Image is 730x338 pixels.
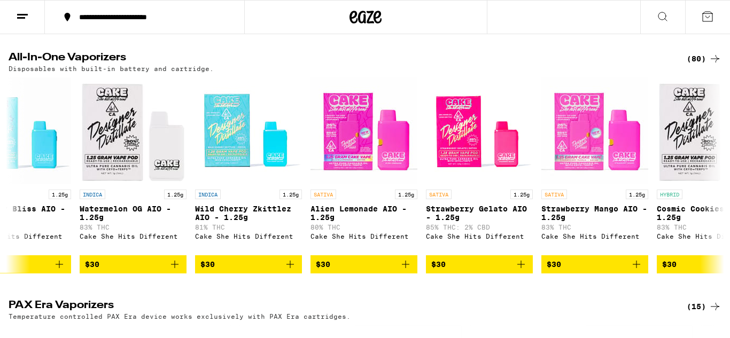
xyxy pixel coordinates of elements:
[426,205,533,222] p: Strawberry Gelato AIO - 1.25g
[164,190,187,199] p: 1.25g
[195,205,302,222] p: Wild Cherry Zkittlez AIO - 1.25g
[49,190,71,199] p: 1.25g
[310,233,417,240] div: Cake She Hits Different
[9,52,669,65] h2: All-In-One Vaporizers
[9,313,351,320] p: Temperature controlled PAX Era device works exclusively with PAX Era cartridges.
[541,255,648,273] button: Add to bag
[195,224,302,231] p: 81% THC
[510,190,533,199] p: 1.25g
[310,190,336,199] p: SATIVA
[195,255,302,273] button: Add to bag
[195,233,302,240] div: Cake She Hits Different
[80,77,187,184] img: Cake She Hits Different - Watermelon OG AIO - 1.25g
[426,224,533,231] p: 85% THC: 2% CBD
[80,255,187,273] button: Add to bag
[80,205,187,222] p: Watermelon OG AIO - 1.25g
[310,255,417,273] button: Add to bag
[426,255,533,273] button: Add to bag
[195,77,302,255] a: Open page for Wild Cherry Zkittlez AIO - 1.25g from Cake She Hits Different
[80,77,187,255] a: Open page for Watermelon OG AIO - 1.25g from Cake She Hits Different
[310,77,417,184] img: Cake She Hits Different - Alien Lemonade AIO - 1.25g
[626,190,648,199] p: 1.25g
[541,205,648,222] p: Strawberry Mango AIO - 1.25g
[80,224,187,231] p: 83% THC
[195,190,221,199] p: INDICA
[310,205,417,222] p: Alien Lemonade AIO - 1.25g
[426,77,533,255] a: Open page for Strawberry Gelato AIO - 1.25g from Cake She Hits Different
[426,190,452,199] p: SATIVA
[547,260,561,269] span: $30
[85,260,99,269] span: $30
[310,77,417,255] a: Open page for Alien Lemonade AIO - 1.25g from Cake She Hits Different
[541,77,648,255] a: Open page for Strawberry Mango AIO - 1.25g from Cake She Hits Different
[687,300,721,313] a: (15)
[80,233,187,240] div: Cake She Hits Different
[9,65,214,72] p: Disposables with built-in battery and cartridge.
[687,52,721,65] a: (80)
[426,77,533,184] img: Cake She Hits Different - Strawberry Gelato AIO - 1.25g
[9,300,669,313] h2: PAX Era Vaporizers
[541,77,648,184] img: Cake She Hits Different - Strawberry Mango AIO - 1.25g
[200,260,215,269] span: $30
[541,224,648,231] p: 83% THC
[395,190,417,199] p: 1.25g
[310,224,417,231] p: 80% THC
[80,190,105,199] p: INDICA
[541,233,648,240] div: Cake She Hits Different
[662,260,677,269] span: $30
[195,77,302,184] img: Cake She Hits Different - Wild Cherry Zkittlez AIO - 1.25g
[6,7,77,16] span: Hi. Need any help?
[541,190,567,199] p: SATIVA
[431,260,446,269] span: $30
[657,190,682,199] p: HYBRID
[426,233,533,240] div: Cake She Hits Different
[279,190,302,199] p: 1.25g
[316,260,330,269] span: $30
